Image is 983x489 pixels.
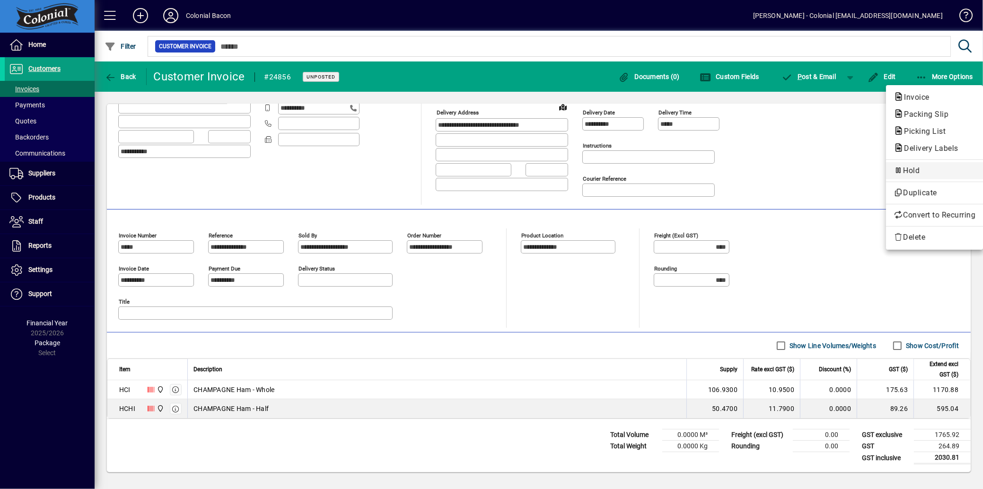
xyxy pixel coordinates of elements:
span: Duplicate [894,187,975,199]
span: Invoice [894,93,934,102]
span: Convert to Recurring [894,210,975,221]
span: Delete [894,232,975,243]
span: Hold [894,165,975,176]
span: Delivery Labels [894,144,963,153]
span: Picking List [894,127,950,136]
span: Packing Slip [894,110,953,119]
